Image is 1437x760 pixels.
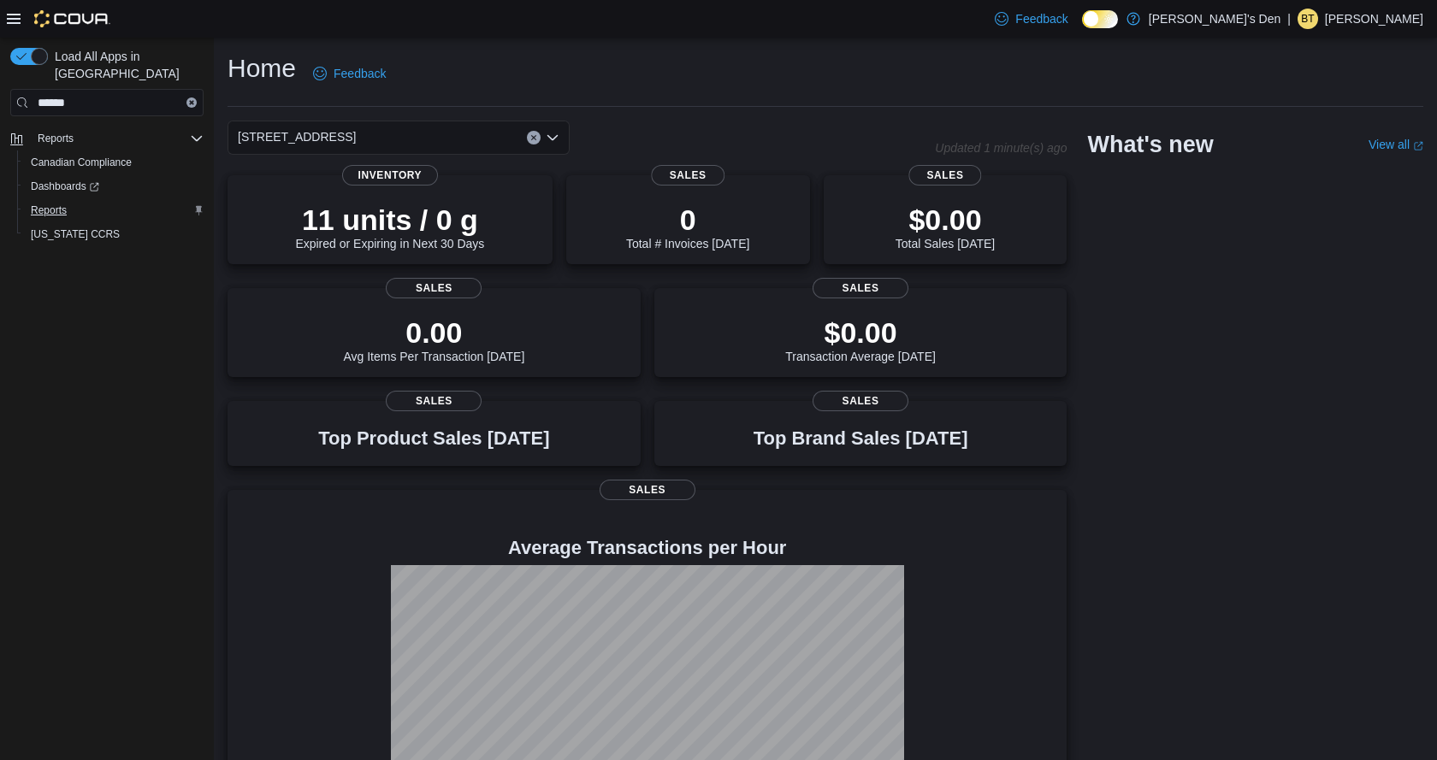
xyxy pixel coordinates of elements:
span: Sales [651,165,724,186]
span: Sales [386,391,482,411]
span: Dashboards [24,176,204,197]
a: [US_STATE] CCRS [24,224,127,244]
span: [STREET_ADDRESS] [238,127,356,147]
span: Reports [31,128,204,149]
div: Brittany Thomas [1298,9,1318,29]
a: Feedback [988,2,1074,36]
p: $0.00 [896,203,995,237]
a: Feedback [306,56,393,91]
span: Washington CCRS [24,224,204,244]
p: 11 units / 0 g [295,203,484,237]
span: Reports [38,132,74,145]
span: Load All Apps in [GEOGRAPHIC_DATA] [48,48,204,82]
span: Feedback [1015,10,1067,27]
button: Clear input [527,131,541,144]
a: Dashboards [24,176,106,197]
h1: Home [228,51,296,85]
p: 0.00 [343,315,524,350]
span: Sales [600,480,695,500]
div: Avg Items Per Transaction [DATE] [343,315,524,363]
h4: Average Transactions per Hour [241,538,1053,558]
h3: Top Brand Sales [DATE] [754,428,968,449]
div: Total # Invoices [DATE] [626,203,749,250]
a: Canadian Compliance [24,152,139,173]
p: Updated 1 minute(s) ago [935,141,1067,155]
svg: External link [1413,141,1423,151]
span: BT [1301,9,1314,29]
button: [US_STATE] CCRS [17,222,210,246]
p: | [1287,9,1291,29]
span: Reports [24,200,204,221]
h3: Top Product Sales [DATE] [318,428,549,449]
p: [PERSON_NAME] [1325,9,1423,29]
button: Reports [31,128,80,149]
a: Reports [24,200,74,221]
span: Sales [386,278,482,298]
span: Canadian Compliance [31,156,132,169]
span: [US_STATE] CCRS [31,227,120,241]
button: Open list of options [546,131,559,144]
button: Reports [3,127,210,150]
p: [PERSON_NAME]'s Den [1149,9,1280,29]
div: Expired or Expiring in Next 30 Days [295,203,484,250]
a: View allExternal link [1369,138,1423,151]
input: Dark Mode [1082,10,1118,28]
span: Feedback [334,65,386,82]
p: $0.00 [785,315,936,350]
span: Inventory [342,165,438,186]
p: 0 [626,203,749,237]
span: Sales [908,165,981,186]
span: Reports [31,203,67,217]
span: Dashboards [31,180,99,193]
div: Total Sales [DATE] [896,203,995,250]
span: Dark Mode [1082,28,1083,29]
span: Canadian Compliance [24,152,204,173]
span: Sales [813,391,908,411]
span: Sales [813,278,908,298]
h2: What's new [1087,131,1213,158]
button: Clear input [186,97,197,108]
nav: Complex example [10,120,204,291]
div: Transaction Average [DATE] [785,315,936,363]
img: Cova [34,10,110,27]
button: Reports [17,198,210,222]
a: Dashboards [17,174,210,198]
button: Canadian Compliance [17,150,210,174]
